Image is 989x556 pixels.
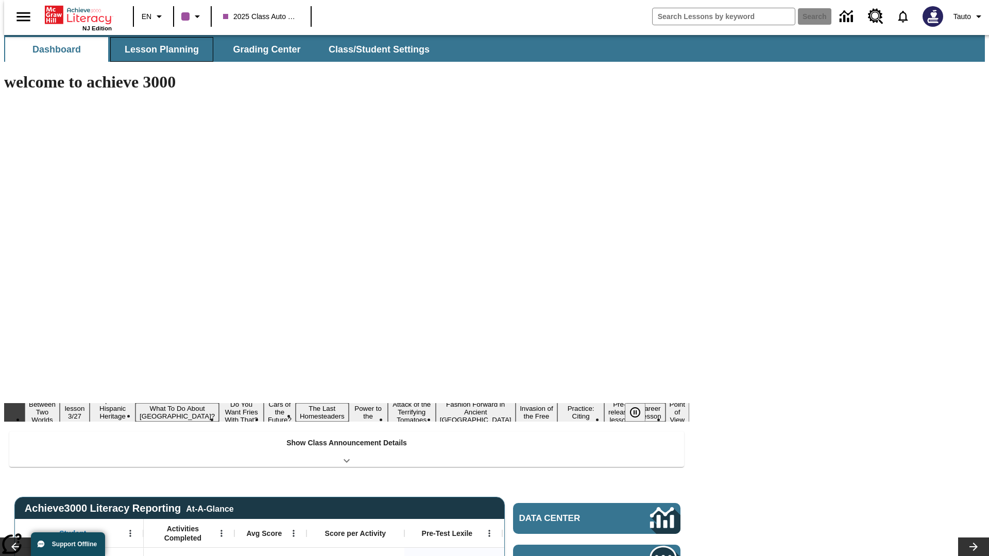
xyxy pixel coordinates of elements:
a: Notifications [890,3,916,30]
button: Open Menu [482,526,497,541]
span: Score per Activity [325,529,386,538]
button: Slide 6 Cars of the Future? [264,399,296,425]
div: SubNavbar [4,37,439,62]
button: Profile/Settings [949,7,989,26]
button: Lesson carousel, Next [958,537,989,556]
span: Activities Completed [149,524,217,543]
div: SubNavbar [4,35,985,62]
button: Open Menu [286,526,301,541]
button: Open Menu [214,526,229,541]
button: Slide 9 Attack of the Terrifying Tomatoes [388,399,436,425]
button: Slide 10 Fashion Forward in Ancient Rome [436,399,516,425]
div: Pause [625,403,656,422]
button: Dashboard [5,37,108,62]
button: Slide 12 Mixed Practice: Citing Evidence [557,395,604,429]
span: Support Offline [52,541,97,548]
button: Select a new avatar [916,3,949,30]
a: Data Center [833,3,862,31]
button: Slide 7 The Last Homesteaders [296,403,349,422]
button: Slide 11 The Invasion of the Free CD [516,395,558,429]
div: Home [45,4,112,31]
a: Resource Center, Will open in new tab [862,3,890,30]
span: Student [59,529,86,538]
button: Class color is purple. Change class color [177,7,208,26]
button: Slide 2 Test lesson 3/27 en [60,395,90,429]
a: Home [45,5,112,25]
button: Grading Center [215,37,318,62]
h1: welcome to achieve 3000 [4,73,689,92]
button: Slide 3 ¡Viva Hispanic Heritage Month! [90,395,135,429]
button: Slide 13 Pre-release lesson [604,399,635,425]
button: Slide 4 What To Do About Iceland? [135,403,219,422]
span: 2025 Class Auto Grade 13 [223,11,299,22]
img: Avatar [923,6,943,27]
span: Pre-Test Lexile [422,529,473,538]
span: Avg Score [246,529,282,538]
div: Show Class Announcement Details [9,431,684,467]
button: Slide 15 Point of View [666,399,689,425]
span: Achieve3000 Literacy Reporting [25,502,234,514]
input: search field [653,8,795,25]
p: Show Class Announcement Details [286,438,407,448]
body: Maximum 600 characters Press Escape to exit toolbar Press Alt + F10 to reach toolbar [4,8,150,18]
a: Data Center [513,503,680,534]
button: Class/Student Settings [320,37,438,62]
button: Open side menu [8,2,39,32]
span: Data Center [519,513,616,524]
button: Support Offline [31,532,105,556]
div: At-A-Glance [186,502,233,514]
button: Language: EN, Select a language [137,7,170,26]
span: NJ Edition [82,25,112,31]
button: Pause [625,403,645,422]
button: Open Menu [123,526,138,541]
button: Slide 8 Solar Power to the People [349,395,388,429]
button: Slide 1 Between Two Worlds [25,399,60,425]
button: Lesson Planning [110,37,213,62]
span: EN [142,11,151,22]
button: Slide 5 Do You Want Fries With That? [219,399,264,425]
span: Tauto [953,11,971,22]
